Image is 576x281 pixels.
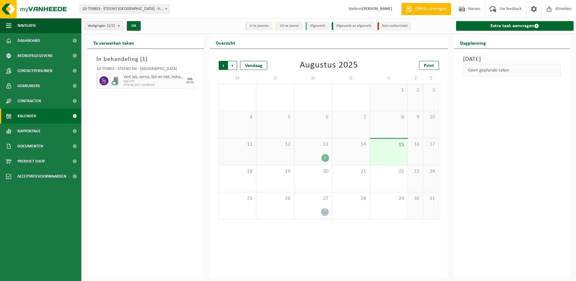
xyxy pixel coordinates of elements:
span: Contactpersonen [17,63,52,78]
img: LP-LD-00200-CU [111,76,121,85]
span: 1 [142,56,146,62]
span: 14 [335,141,367,148]
div: Augustus 2025 [300,61,358,70]
span: Dashboard [17,33,40,48]
span: 23 [411,168,420,175]
div: MA [187,77,193,81]
td: W [294,73,332,84]
h2: Overzicht [210,37,241,49]
span: 7 [335,114,367,121]
h3: In behandeling ( ) [96,55,195,64]
div: 2 [321,154,329,162]
span: 9 [411,114,420,121]
span: 2 [411,87,420,94]
span: 29 [373,195,405,202]
span: 26 [259,195,291,202]
span: 3 [426,87,435,94]
span: 19 [259,168,291,175]
li: In te plannen [245,22,272,30]
span: Verf, lak, vernis, lijm en inkt, industrieel in 200lt-vat [124,75,184,80]
span: 18 [222,168,253,175]
li: Non-conformiteit [377,22,411,30]
span: 1 [373,87,405,94]
strong: [PERSON_NAME] [362,7,392,11]
span: 6 [297,114,329,121]
h2: Te verwerken taken [87,37,140,49]
span: Navigatie [17,18,36,33]
td: Z [423,73,439,84]
span: 8 [373,114,405,121]
a: Offerte aanvragen [401,3,451,15]
span: Afhaling (excl. voorrijkost) [124,83,184,87]
h3: [DATE] [463,55,561,64]
div: 08/09 [186,81,193,84]
span: 10-759803 - STEENO NV - VICHTE [80,5,169,13]
span: 16 [411,141,420,148]
span: Product Shop [17,154,45,169]
div: 10-759802 - STEENO NV - [GEOGRAPHIC_DATA] [96,67,195,73]
li: Afgewerkt en afgemeld [332,22,374,30]
span: 17 [426,141,435,148]
li: Uit te voeren [275,22,302,30]
span: 28 [335,195,367,202]
span: Acceptatievoorwaarden [17,169,66,184]
span: Bedrijfsgegevens [17,48,53,63]
span: 10-759803 - STEENO NV - VICHTE [80,5,170,14]
span: Vorige [219,61,228,70]
button: OK [127,21,141,31]
span: 12 [259,141,291,148]
span: 5 [259,114,291,121]
div: Vandaag [240,61,267,70]
span: 10 [426,114,435,121]
div: Geen geplande taken [463,64,561,77]
span: 13 [297,141,329,148]
a: Print [419,61,439,70]
span: Documenten [17,139,43,154]
span: Vestigingen [88,21,115,30]
span: Volgende [228,61,237,70]
span: Rapportage [17,124,41,139]
span: Offerte aanvragen [414,6,448,12]
td: V [370,73,408,84]
span: 24 [426,168,435,175]
span: Contracten [17,93,41,109]
td: Z [408,73,423,84]
span: 25 [222,195,253,202]
a: Extra taak aanvragen [456,21,574,31]
span: 21 [335,168,367,175]
li: Afgewerkt [305,22,329,30]
td: D [256,73,294,84]
span: 22 [373,168,405,175]
span: 15 [373,142,405,148]
span: Print [424,63,434,68]
span: 31 [426,195,435,202]
button: Vestigingen(2/2) [84,21,123,30]
h2: Dagplanning [454,37,492,49]
span: 27 [297,195,329,202]
span: KGA Colli [124,80,184,83]
span: 4 [222,114,253,121]
count: (2/2) [107,24,115,28]
span: 30 [411,195,420,202]
span: Gebruikers [17,78,40,93]
span: Kalender [17,109,36,124]
span: 11 [222,141,253,148]
td: M [219,73,257,84]
td: D [332,73,370,84]
span: 20 [297,168,329,175]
